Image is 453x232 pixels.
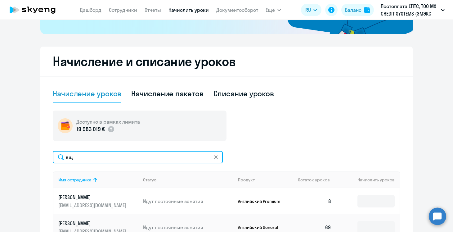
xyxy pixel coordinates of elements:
a: Отчеты [145,7,161,13]
a: Документооборот [216,7,258,13]
input: Поиск по имени, email, продукту или статусу [53,151,223,163]
p: 19 983 019 € [76,125,105,133]
p: Английский Premium [238,198,285,204]
img: wallet-circle.png [58,118,73,133]
a: Сотрудники [109,7,137,13]
div: Списание уроков [213,89,274,98]
div: Продукт [238,177,293,183]
button: Постоплата LTITC, ТОО MX CREDIT SYSTEMS (ЭМЭКС КРЕДИТ СИСТЕМС) [378,2,448,17]
td: 8 [293,188,336,214]
span: Остаток уроков [298,177,330,183]
p: [PERSON_NAME] [58,220,128,227]
div: Статус [143,177,156,183]
p: Идут постоянные занятия [143,224,233,231]
div: Баланс [345,6,361,14]
p: [PERSON_NAME] [58,194,128,201]
p: Постоплата LTITC, ТОО MX CREDIT SYSTEMS (ЭМЭКС КРЕДИТ СИСТЕМС) [381,2,438,17]
div: Продукт [238,177,255,183]
h2: Начисление и списание уроков [53,54,400,69]
div: Имя сотрудника [58,177,138,183]
p: [EMAIL_ADDRESS][DOMAIN_NAME] [58,202,128,209]
a: [PERSON_NAME][EMAIL_ADDRESS][DOMAIN_NAME] [58,194,138,209]
p: Английский General [238,225,285,230]
a: Дашборд [80,7,101,13]
button: Ещё [266,4,281,16]
img: balance [364,7,370,13]
th: Начислить уроков [336,171,400,188]
h5: Доступно в рамках лимита [76,118,140,125]
div: Статус [143,177,233,183]
p: Идут постоянные занятия [143,198,233,205]
a: Начислить уроки [168,7,209,13]
span: RU [305,6,311,14]
button: RU [301,4,321,16]
div: Имя сотрудника [58,177,92,183]
div: Начисление уроков [53,89,121,98]
div: Остаток уроков [298,177,336,183]
span: Ещё [266,6,275,14]
button: Балансbalance [341,4,374,16]
div: Начисление пакетов [131,89,203,98]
